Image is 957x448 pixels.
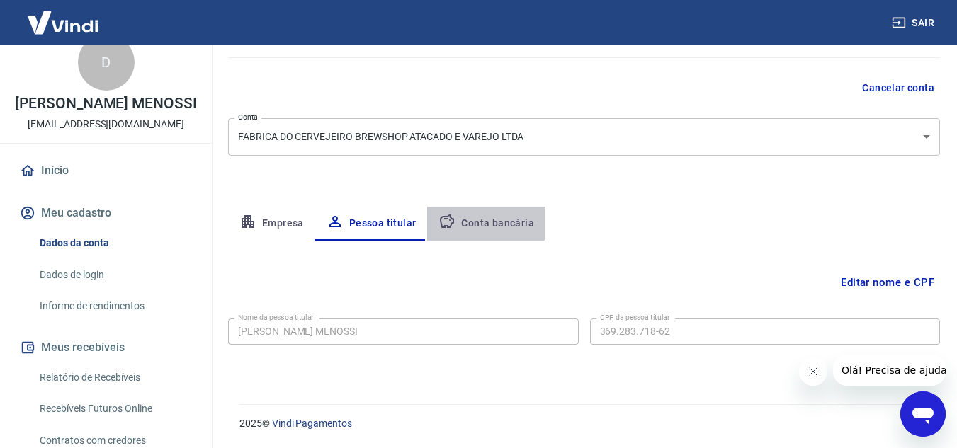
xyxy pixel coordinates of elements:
[856,75,940,101] button: Cancelar conta
[228,118,940,156] div: FABRICA DO CERVEJEIRO BREWSHOP ATACADO E VAREJO LTDA
[799,357,827,386] iframe: Fechar mensagem
[833,355,946,386] iframe: Mensagem da empresa
[835,269,940,296] button: Editar nome e CPF
[427,207,545,241] button: Conta bancária
[272,418,352,429] a: Vindi Pagamentos
[78,34,135,91] div: D
[9,10,119,21] span: Olá! Precisa de ajuda?
[238,312,314,323] label: Nome da pessoa titular
[34,229,195,258] a: Dados da conta
[238,112,258,122] label: Conta
[17,332,195,363] button: Meus recebíveis
[900,391,946,437] iframe: Botão para abrir a janela de mensagens
[239,416,923,431] p: 2025 ©
[28,117,184,132] p: [EMAIL_ADDRESS][DOMAIN_NAME]
[34,292,195,321] a: Informe de rendimentos
[228,207,315,241] button: Empresa
[34,363,195,392] a: Relatório de Recebíveis
[600,312,670,323] label: CPF da pessoa titular
[315,207,428,241] button: Pessoa titular
[17,1,109,44] img: Vindi
[15,96,197,111] p: [PERSON_NAME] MENOSSI
[34,260,195,289] a: Dados de login
[17,155,195,186] a: Início
[34,394,195,423] a: Recebíveis Futuros Online
[17,197,195,229] button: Meu cadastro
[889,10,940,36] button: Sair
